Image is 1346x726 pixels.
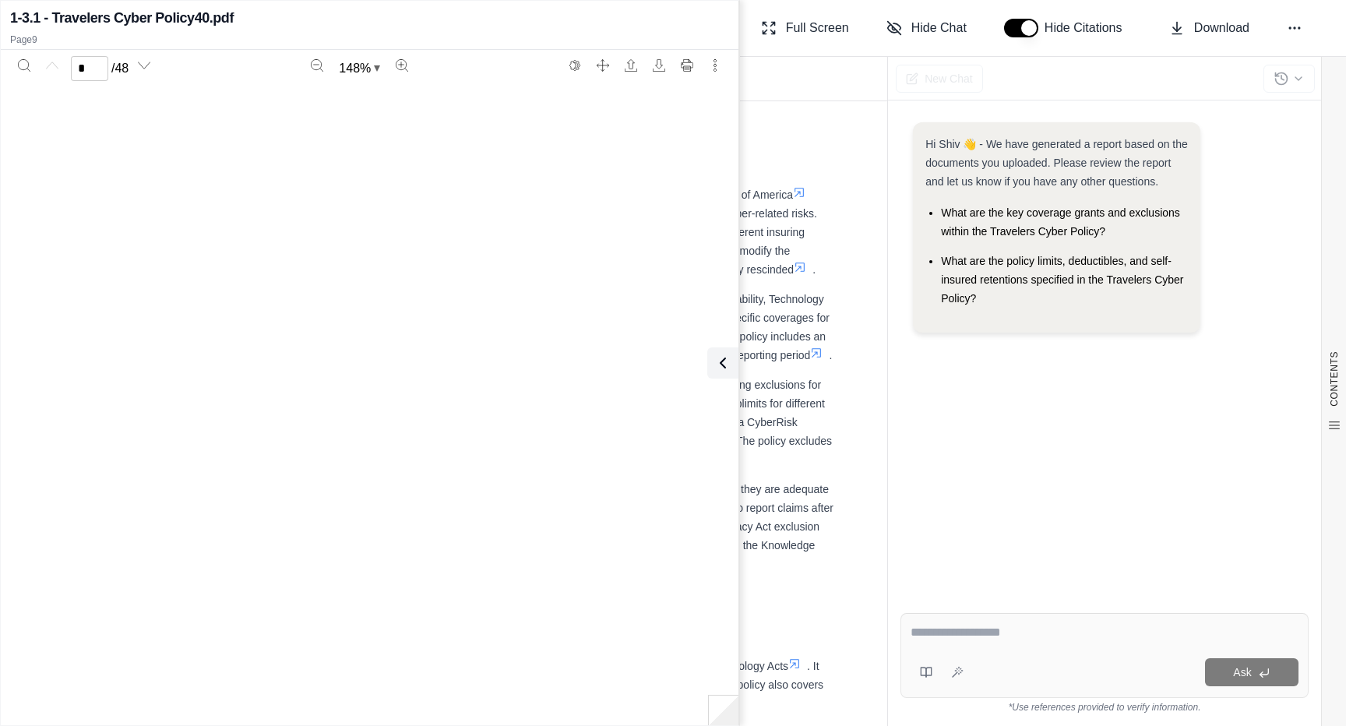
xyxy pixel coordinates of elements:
[40,53,65,78] button: Previous page
[10,7,234,29] h2: 1-3.1 - Travelers Cyber Policy40.pdf
[900,698,1309,714] div: *Use references provided to verify information.
[941,255,1183,305] span: What are the policy limits, deductibles, and self-insured retentions specified in the Travelers C...
[925,138,1188,188] span: Hi Shiv 👋 - We have generated a report based on the documents you uploaded. Please review the rep...
[941,206,1180,238] span: What are the key coverage grants and exclusions within the Travelers Cyber Policy?
[71,56,108,81] input: Enter a page number
[703,53,728,78] button: More actions
[562,53,587,78] button: Switch to the dark theme
[1328,351,1341,407] span: CONTENTS
[10,33,729,46] p: Page 9
[305,53,329,78] button: Zoom out
[265,660,819,691] span: . It also covers Defense Costs and Regulatory Costs resulting from Regulatory Proceedings
[12,53,37,78] button: Search
[1194,19,1249,37] span: Download
[786,19,849,37] span: Full Screen
[618,53,643,78] button: Open file
[755,12,855,44] button: Full Screen
[1205,658,1298,686] button: Ask
[675,53,699,78] button: Print
[333,56,386,81] button: Zoom document
[111,59,129,78] span: / 48
[265,502,833,533] span: . Consider purchasing the Optional ERP to provide additional time to report claims after the poli...
[265,397,825,428] span: . The policy also contains a number of sublimits for different types of losses, which may not be ...
[829,349,832,361] span: .
[590,53,615,78] button: Full screen
[1045,19,1132,37] span: Hide Citations
[880,12,973,44] button: Hide Chat
[265,483,829,514] span: Review the limits and retentions for each insuring agreement to ensure they are adequate for the ...
[339,59,371,78] span: 148 %
[1163,12,1256,44] button: Download
[812,263,816,276] span: .
[265,312,830,343] span: . It also includes specific coverages for emerging threats like Social Engineering Fraud and Vend...
[389,53,414,78] button: Zoom in
[1233,666,1251,678] span: Ask
[132,53,157,78] button: Next page
[265,416,798,447] span: . The policy is subject to a CyberRisk Aggregate Limit
[911,19,967,37] span: Hide Chat
[647,53,671,78] button: Download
